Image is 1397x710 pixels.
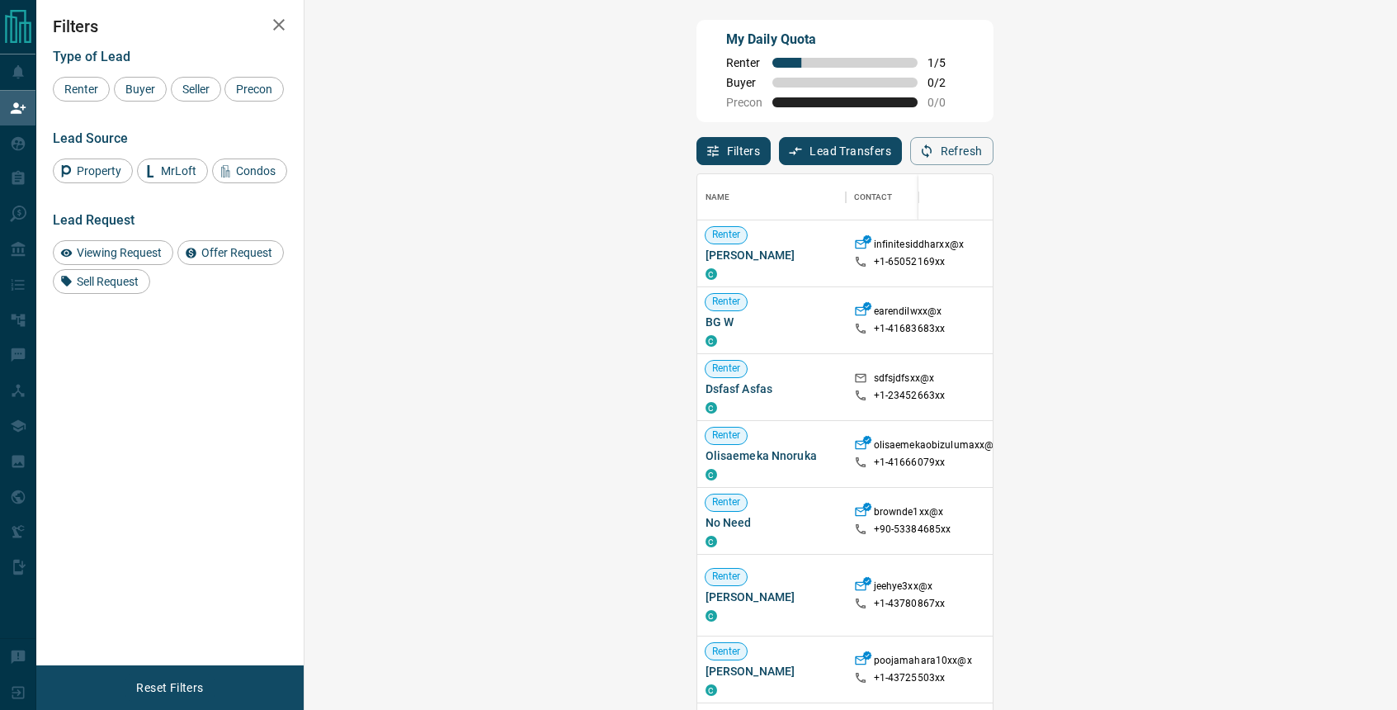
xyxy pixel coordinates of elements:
[726,56,762,69] span: Renter
[706,428,748,443] span: Renter
[874,255,946,269] p: +1- 65052169xx
[224,77,284,102] div: Precon
[706,228,748,242] span: Renter
[53,49,130,64] span: Type of Lead
[137,159,208,183] div: MrLoft
[71,246,168,259] span: Viewing Request
[71,164,127,177] span: Property
[779,137,902,165] button: Lead Transfers
[212,159,287,183] div: Condos
[155,164,202,177] span: MrLoft
[706,362,748,376] span: Renter
[706,610,717,622] div: condos.ca
[874,654,972,671] p: poojamahara10xx@x
[171,77,221,102] div: Seller
[706,514,838,531] span: No Need
[706,645,748,659] span: Renter
[53,240,173,265] div: Viewing Request
[696,137,772,165] button: Filters
[854,174,893,220] div: Contact
[53,130,128,146] span: Lead Source
[927,76,964,89] span: 0 / 2
[706,684,717,696] div: condos.ca
[874,389,946,403] p: +1- 23452663xx
[706,247,838,263] span: [PERSON_NAME]
[846,174,978,220] div: Contact
[874,322,946,336] p: +1- 41683683xx
[177,83,215,96] span: Seller
[706,447,838,464] span: Olisaemeka Nnoruka
[230,164,281,177] span: Condos
[874,372,935,389] p: sdfsjdfsxx@x
[706,174,730,220] div: Name
[726,30,964,50] p: My Daily Quota
[874,671,946,685] p: +1- 43725503xx
[706,536,717,547] div: condos.ca
[706,295,748,309] span: Renter
[53,17,287,36] h2: Filters
[697,174,846,220] div: Name
[706,469,717,480] div: condos.ca
[874,438,999,456] p: olisaemekaobizulumaxx@x
[706,314,838,330] span: BG W
[726,96,762,109] span: Precon
[874,238,964,255] p: infinitesiddharxx@x
[910,137,993,165] button: Refresh
[230,83,278,96] span: Precon
[706,663,838,679] span: [PERSON_NAME]
[874,505,944,523] p: brownde1xx@x
[53,159,133,183] div: Property
[726,76,762,89] span: Buyer
[874,305,942,322] p: earendilwxx@x
[706,570,748,584] span: Renter
[706,381,838,397] span: Dsfasf Asfas
[125,674,214,702] button: Reset Filters
[59,83,104,96] span: Renter
[177,240,284,265] div: Offer Request
[706,402,717,414] div: condos.ca
[706,589,838,605] span: [PERSON_NAME]
[706,335,717,347] div: condos.ca
[53,269,150,294] div: Sell Request
[874,597,946,611] p: +1- 43780867xx
[874,580,932,597] p: jeehye3xx@x
[706,268,717,280] div: condos.ca
[927,96,964,109] span: 0 / 0
[706,495,748,509] span: Renter
[71,275,144,288] span: Sell Request
[196,246,278,259] span: Offer Request
[53,77,110,102] div: Renter
[927,56,964,69] span: 1 / 5
[53,212,135,228] span: Lead Request
[874,523,951,537] p: +90- 53384685xx
[120,83,161,96] span: Buyer
[114,77,167,102] div: Buyer
[874,456,946,470] p: +1- 41666079xx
